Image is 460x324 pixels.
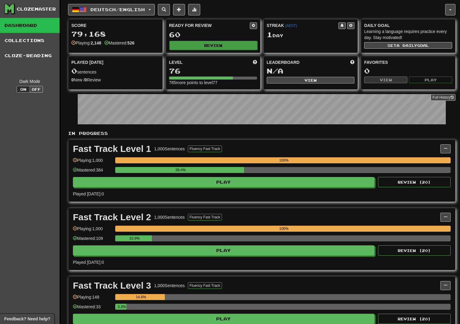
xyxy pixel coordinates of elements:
[85,77,87,82] strong: 0
[154,146,185,152] div: 1,000 Sentences
[409,77,452,83] button: Play
[169,22,250,28] div: Ready for Review
[364,22,452,28] div: Daily Goal
[68,130,455,136] p: In Progress
[71,77,74,82] strong: 0
[71,59,103,65] span: Played [DATE]
[364,28,452,41] div: Learning a language requires practice every day. Stay motivated!
[169,41,257,50] button: Review
[73,260,104,265] span: Played [DATE]: 0
[71,40,101,46] div: Playing:
[267,77,355,83] button: View
[17,86,30,93] button: On
[154,214,185,220] div: 1,000 Sentences
[253,59,257,65] span: Score more points to level up
[267,22,339,28] div: Streak
[396,43,417,47] span: a daily
[117,294,165,300] div: 14.8%
[267,67,283,75] span: N/A
[73,294,112,304] div: Playing: 148
[71,67,77,75] span: 0
[91,41,101,45] strong: 2,148
[73,144,151,153] div: Fast Track Level 1
[71,77,159,83] div: New / Review
[267,31,355,39] div: Day
[188,4,200,15] button: More stats
[364,77,407,83] button: View
[169,67,257,75] div: 76
[4,316,50,322] span: Open feedback widget
[71,30,159,38] div: 79,168
[73,314,374,324] button: Play
[158,4,170,15] button: Search sentences
[73,167,112,177] div: Mastered: 384
[127,41,134,45] strong: 526
[73,157,112,167] div: Playing: 1,000
[169,31,257,38] div: 60
[73,191,104,196] span: Played [DATE]: 0
[17,6,56,12] div: Clozemaster
[169,80,257,86] div: 785 more points to level 77
[73,235,112,245] div: Mastered: 109
[364,67,452,75] div: 0
[90,7,145,12] span: Deutsch / English
[188,214,222,221] button: Fluency Fast Track
[30,86,43,93] button: Off
[364,59,452,65] div: Favorites
[73,177,374,187] button: Play
[364,42,452,49] button: Seta dailygoal
[173,4,185,15] button: Add sentence to collection
[71,22,159,28] div: Score
[5,78,55,84] div: Dark Mode
[73,213,151,222] div: Fast Track Level 2
[73,304,112,314] div: Mastered: 33
[188,146,222,152] button: Fluency Fast Track
[117,235,152,241] div: 10.9%
[73,245,374,256] button: Play
[431,94,455,101] a: Full History
[117,167,244,173] div: 38.4%
[117,226,451,232] div: 100%
[104,40,135,46] div: Mastered:
[267,59,300,65] span: Leaderboard
[68,4,155,15] button: Deutsch/English
[378,177,451,187] button: Review (20)
[117,304,126,310] div: 3.3%
[267,30,272,39] span: 1
[378,314,451,324] button: Review (20)
[154,283,185,289] div: 1,000 Sentences
[285,24,297,28] a: (AEST)
[378,245,451,256] button: Review (20)
[188,282,222,289] button: Fluency Fast Track
[71,67,159,75] div: sentences
[350,59,354,65] span: This week in points, UTC
[117,157,451,163] div: 100%
[169,59,183,65] span: Level
[73,226,112,236] div: Playing: 1,000
[73,281,151,290] div: Fast Track Level 3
